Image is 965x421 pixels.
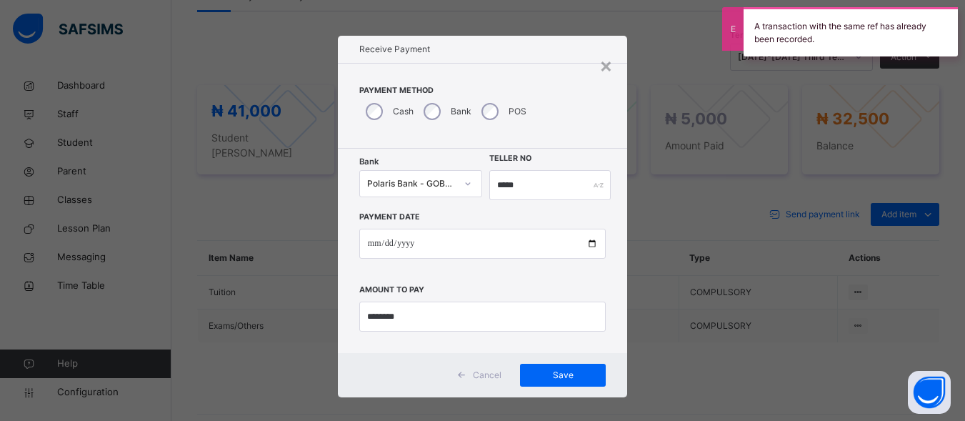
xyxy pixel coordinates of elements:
[509,105,526,118] label: POS
[908,371,951,414] button: Open asap
[531,369,595,382] span: Save
[744,7,958,56] div: A transaction with the same ref has already been recorded.
[359,212,420,223] label: Payment Date
[359,85,606,96] span: Payment Method
[393,105,414,118] label: Cash
[359,284,424,296] label: Amount to pay
[451,105,471,118] label: Bank
[489,153,531,164] label: Teller No
[599,50,613,80] div: ×
[367,177,456,190] div: Polaris Bank - GOBARAU ACADEMY KATSINA
[359,156,379,168] span: Bank
[473,369,501,382] span: Cancel
[359,43,606,56] h1: Receive Payment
